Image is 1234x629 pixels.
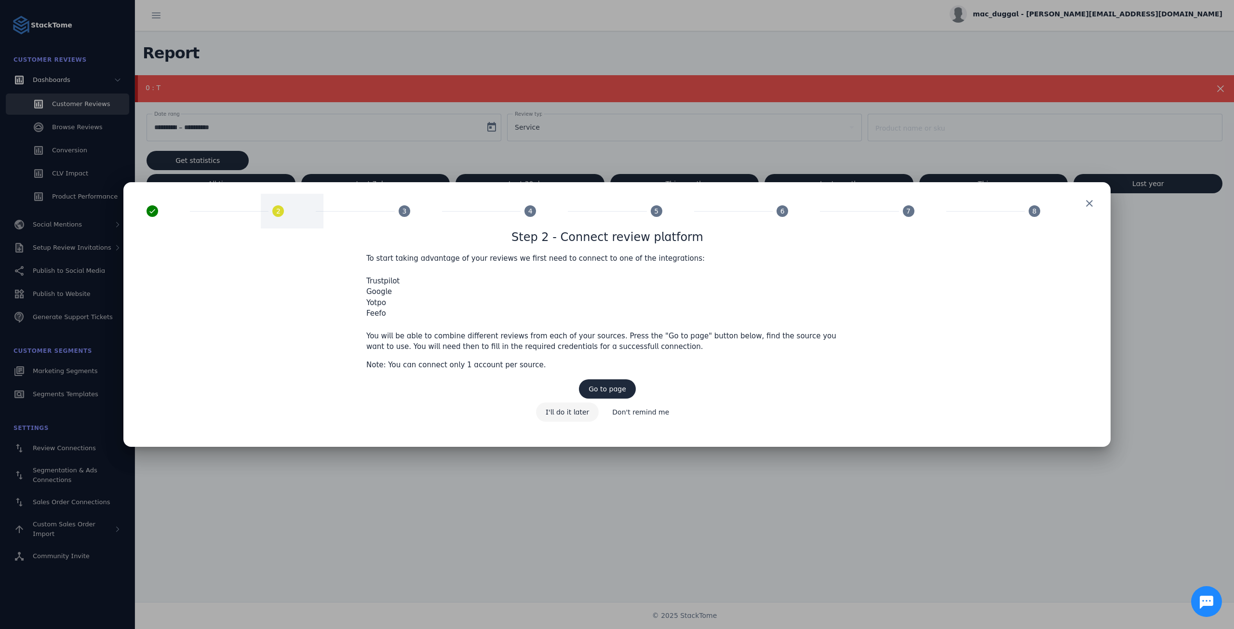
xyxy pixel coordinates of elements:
span: 6 [780,206,785,216]
button: Don't remind me [603,402,679,422]
li: Trustpilot [366,276,848,287]
span: Go to page [589,386,626,392]
span: 5 [654,206,658,216]
mat-icon: done [147,205,158,217]
span: 4 [528,206,533,216]
button: Go to page [579,379,636,399]
p: Note: You can connect only 1 account per source. [366,360,848,371]
span: 8 [1032,206,1036,216]
h1: Step 2 - Connect review platform [511,228,703,246]
span: 2 [276,206,281,216]
span: Don't remind me [612,409,669,415]
p: To start taking advantage of your reviews we first need to connect to one of the integrations: [366,253,848,264]
button: I'll do it later [536,402,599,422]
li: Yotpo [366,297,848,308]
span: I'll do it later [546,409,590,415]
span: 3 [402,206,406,216]
li: Feefo [366,308,848,319]
span: 7 [906,206,911,216]
p: You will be able to combine different reviews from each of your sources. Press the "Go to page" b... [366,331,848,352]
li: Google [366,286,848,297]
